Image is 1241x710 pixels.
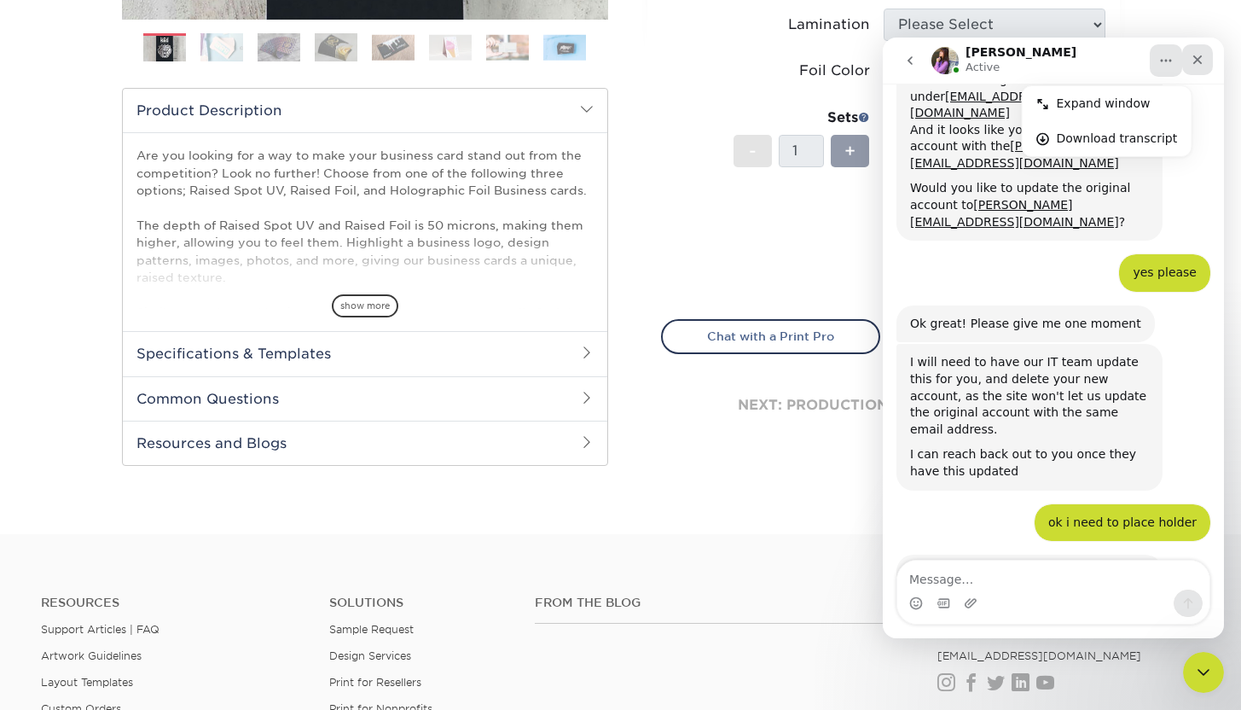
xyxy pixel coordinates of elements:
[123,89,607,132] h2: Product Description
[41,676,133,689] a: Layout Templates
[123,331,607,375] h2: Specifications & Templates
[329,649,411,662] a: Design Services
[937,649,1141,662] a: [EMAIL_ADDRESS][DOMAIN_NAME]
[661,354,1106,457] div: next: production times & shipping
[200,32,243,62] img: Business Cards 02
[332,294,398,317] span: show more
[734,108,870,128] div: Sets
[372,34,415,61] img: Business Cards 05
[329,676,421,689] a: Print for Resellers
[291,552,320,579] button: Send a message…
[788,15,870,35] div: Lamination
[14,517,280,588] div: Sure, once they have your account fixed, you can then add an order to your cart
[543,34,586,61] img: Business Cards 08
[14,517,328,626] div: Erica says…
[258,32,300,62] img: Business Cards 03
[14,523,327,552] textarea: Message…
[1183,652,1224,693] iframe: Intercom live chat
[123,421,607,465] h2: Resources and Blogs
[883,38,1224,638] iframe: Intercom live chat
[81,559,95,573] button: Upload attachment
[329,623,414,636] a: Sample Request
[844,138,855,164] span: +
[26,559,40,573] button: Emoji picker
[429,34,472,61] img: Business Cards 06
[315,32,357,62] img: Business Cards 04
[749,138,757,164] span: -
[143,27,186,70] img: Business Cards 01
[329,596,509,610] h4: Solutions
[486,34,529,61] img: Business Cards 07
[661,319,880,353] a: Chat with a Print Pro
[123,376,607,421] h2: Common Questions
[41,596,304,610] h4: Resources
[41,649,142,662] a: Artwork Guidelines
[799,61,870,81] div: Foil Color
[41,623,159,636] a: Support Articles | FAQ
[535,596,892,610] h4: From the Blog
[136,147,594,477] p: Are you looking for a way to make your business card stand out from the competition? Look no furt...
[54,559,67,573] button: Gif picker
